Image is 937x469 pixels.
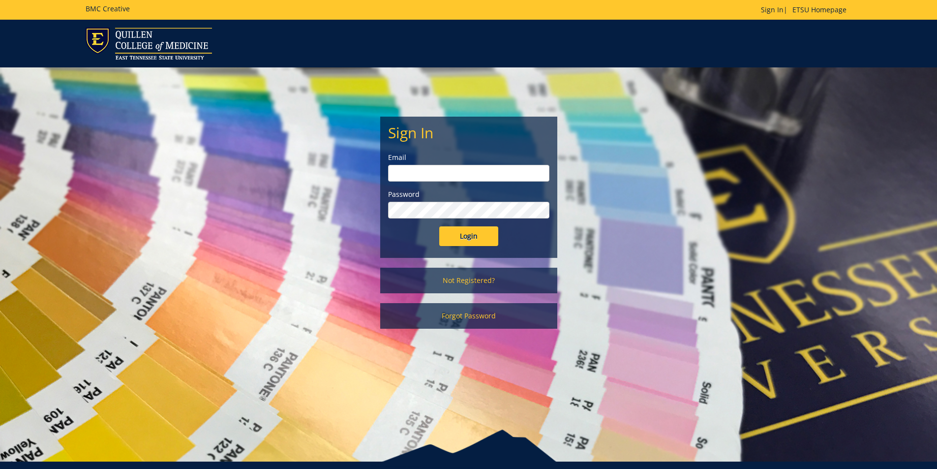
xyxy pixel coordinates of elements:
[787,5,851,14] a: ETSU Homepage
[439,226,498,246] input: Login
[380,303,557,329] a: Forgot Password
[388,153,549,162] label: Email
[86,5,130,12] h5: BMC Creative
[86,28,212,60] img: ETSU logo
[380,268,557,293] a: Not Registered?
[761,5,851,15] p: |
[761,5,784,14] a: Sign In
[388,125,549,141] h2: Sign In
[388,189,549,199] label: Password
